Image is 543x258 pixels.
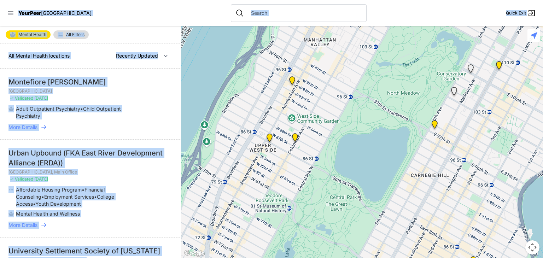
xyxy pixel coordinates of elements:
[16,106,80,112] span: Adult Outpatient Psychiatry
[16,187,82,193] span: Affordable Housing Program
[18,10,41,16] span: YourPeer
[10,95,33,101] span: ✓ Validated
[94,194,97,200] span: •
[506,9,536,17] a: Quick Exit
[10,176,33,182] span: ✓ Validated
[6,30,51,39] a: Mental Health
[265,134,274,145] div: 86th Street
[450,87,459,98] div: East Harlem Health Outreach Partnership (EHHOP), Closed
[16,211,80,217] span: Mental Health and Wellness
[33,201,35,207] span: •
[183,249,206,258] img: Google
[35,201,81,207] span: Youth Development
[8,88,173,94] p: [GEOGRAPHIC_DATA]
[8,169,173,175] p: [GEOGRAPHIC_DATA], Main Office
[34,95,48,101] span: [DATE]
[44,194,94,200] span: Employment Services
[466,64,475,76] div: Hospital Adult Outpatient Psychiatry Clinic: 106th Street
[430,120,439,131] div: Hospital Adult Outpatient Psychiatry Clinic: 5th Avenue
[8,246,173,256] div: University Settlement Society of [US_STATE]
[8,124,37,131] span: More Details
[8,222,37,229] span: More Details
[41,194,44,200] span: •
[8,148,173,168] div: Urban Upbound (FKA East River Development Alliance (ERDA))
[247,10,362,17] input: Search
[82,187,84,193] span: •
[34,176,48,182] span: [DATE]
[506,10,526,16] span: Quick Exit
[288,76,297,88] div: Amsterdam Family Health Center
[8,124,173,131] a: More Details
[525,240,539,254] button: Map camera controls
[8,53,70,59] span: All Mental Health locations
[53,30,89,39] a: All Filters
[66,33,84,37] span: All Filters
[18,11,92,15] a: YourPeer[GEOGRAPHIC_DATA]
[18,32,46,37] span: Mental Health
[8,77,173,87] div: Montefiore [PERSON_NAME]
[183,249,206,258] a: Open this area in Google Maps (opens a new window)
[41,10,92,16] span: [GEOGRAPHIC_DATA]
[291,133,299,145] div: TOP Opportunities / Green Keepers
[80,106,83,112] span: •
[8,222,173,229] a: More Details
